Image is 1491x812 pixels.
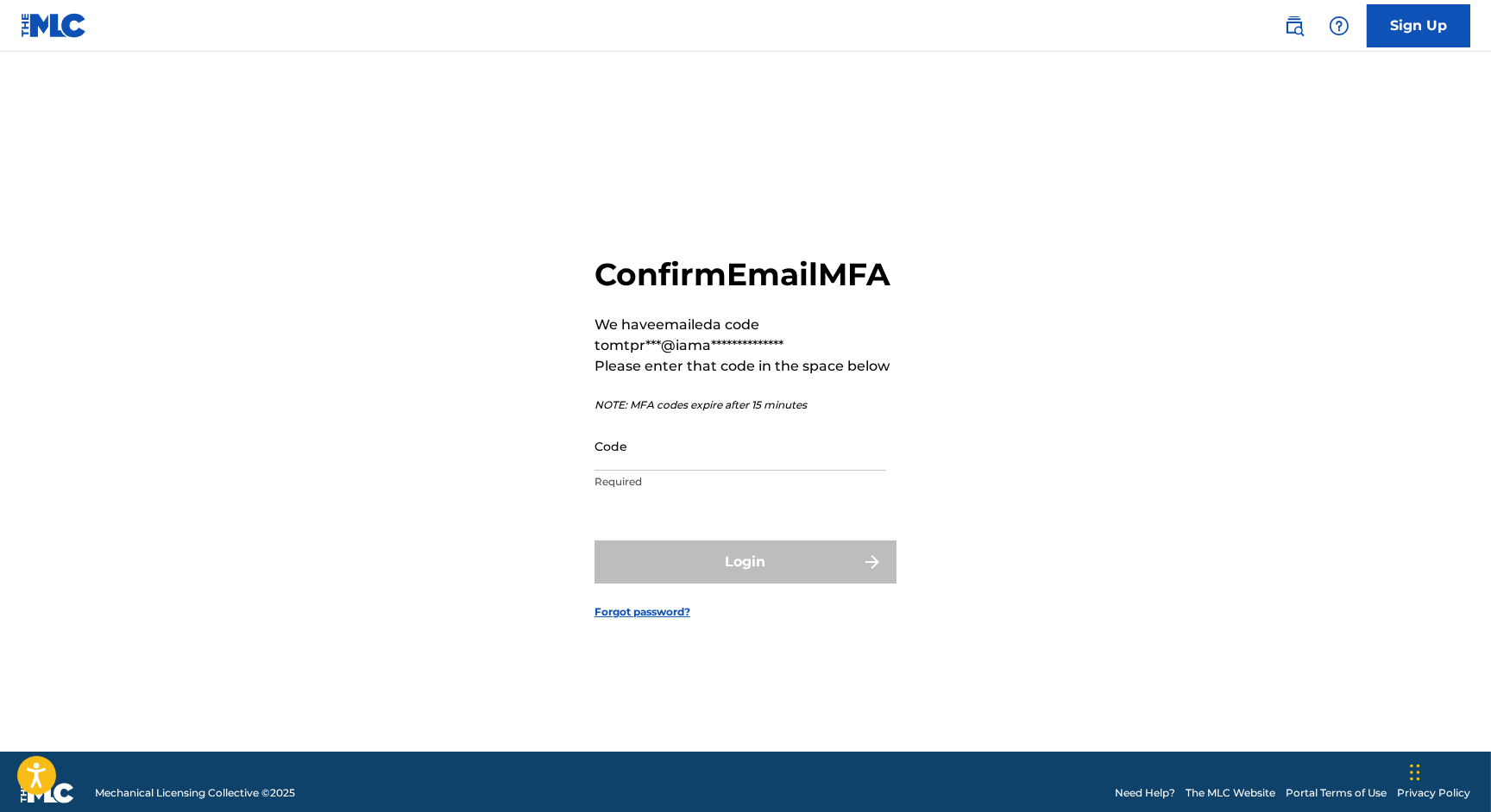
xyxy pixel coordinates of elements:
[1115,785,1175,801] a: Need Help?
[1405,729,1491,812] iframe: Chat Widget
[1410,746,1420,798] div: Drag
[21,783,74,803] img: logo
[595,255,896,294] h2: Confirm Email MFA
[21,13,87,38] img: MLC Logo
[1284,16,1305,36] img: search
[1367,4,1470,47] a: Sign Up
[595,474,886,490] p: Required
[1329,16,1349,36] img: help
[1286,785,1387,801] a: Portal Terms of Use
[1397,785,1470,801] a: Privacy Policy
[595,397,896,413] p: NOTE: MFA codes expire after 15 minutes
[1322,9,1356,43] div: Help
[1186,785,1275,801] a: The MLC Website
[1277,9,1312,43] a: Public Search
[595,356,896,377] p: Please enter that code in the space below
[595,604,690,620] a: Forgot password?
[95,785,295,801] span: Mechanical Licensing Collective © 2025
